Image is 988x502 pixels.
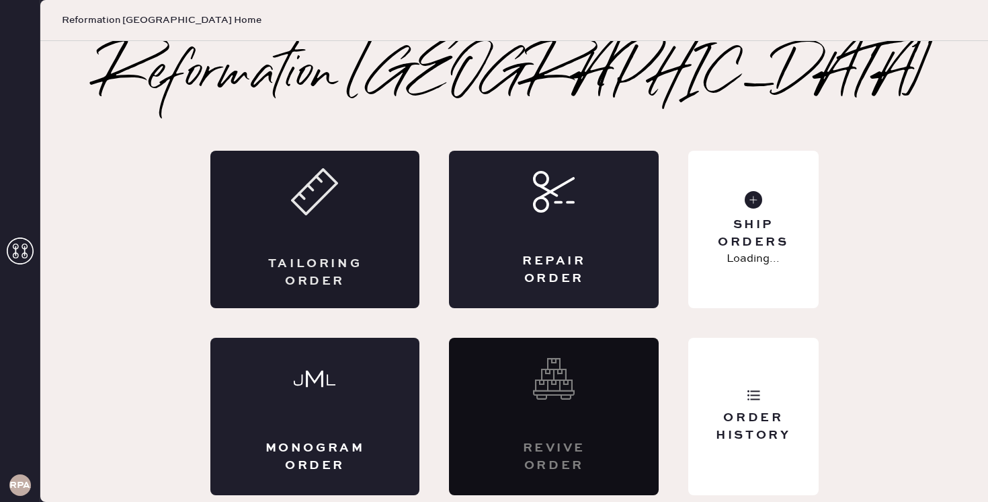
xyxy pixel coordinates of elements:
[699,217,807,250] div: Ship Orders
[99,48,930,102] h2: Reformation [GEOGRAPHIC_DATA]
[699,410,807,443] div: Order History
[264,440,366,474] div: Monogram Order
[503,440,605,474] div: Revive order
[264,256,366,289] div: Tailoring Order
[9,480,31,490] h3: RPAA
[503,253,605,287] div: Repair Order
[62,13,261,27] span: Reformation [GEOGRAPHIC_DATA] Home
[449,338,659,495] div: Interested? Contact us at care@hemster.co
[727,251,780,267] p: Loading...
